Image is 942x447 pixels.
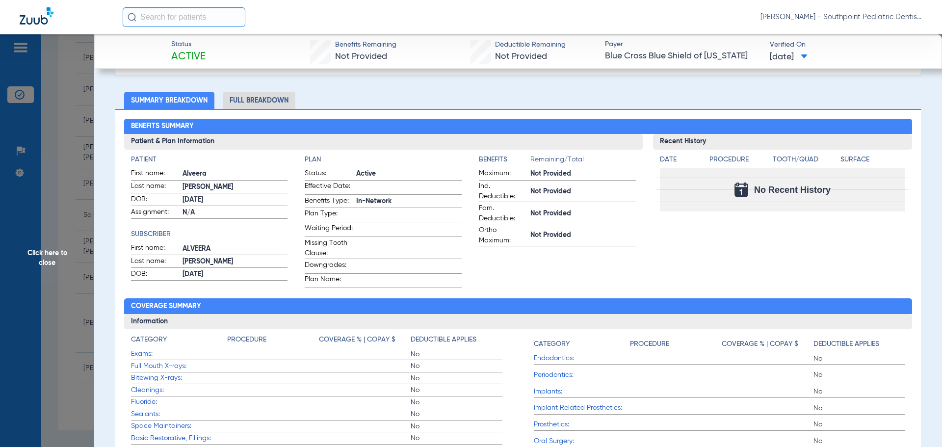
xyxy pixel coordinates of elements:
span: Not Provided [495,52,547,61]
span: Prosthetics: [534,420,630,430]
h4: Category [131,335,167,345]
span: No [813,354,905,364]
span: Plan Name: [305,274,353,288]
app-breakdown-title: Category [131,335,227,348]
span: No [813,403,905,413]
span: Maximum: [479,168,527,180]
app-breakdown-title: Procedure [227,335,319,348]
span: Implant Related Prosthetics: [534,403,630,413]
span: Status [171,39,206,50]
span: Downgrades: [305,260,353,273]
app-breakdown-title: Coverage % | Copay $ [722,335,813,353]
li: Full Breakdown [223,92,295,109]
span: Exams: [131,349,227,359]
img: Calendar [734,183,748,197]
span: No [813,370,905,380]
h4: Surface [840,155,905,165]
span: No [411,421,502,431]
span: Not Provided [530,169,636,179]
input: Search for patients [123,7,245,27]
span: No [813,436,905,446]
app-breakdown-title: Date [660,155,701,168]
app-breakdown-title: Coverage % | Copay $ [319,335,411,348]
h4: Deductible Applies [411,335,476,345]
span: Not Provided [530,230,636,240]
app-breakdown-title: Surface [840,155,905,168]
span: Basic Restorative, Fillings: [131,433,227,444]
h2: Benefits Summary [124,119,913,134]
span: No [411,397,502,407]
span: Plan Type: [305,209,353,222]
h4: Subscriber [131,229,288,239]
span: First name: [131,243,179,255]
span: Not Provided [530,209,636,219]
span: Benefits Remaining [335,40,396,50]
h4: Patient [131,155,288,165]
span: Ortho Maximum: [479,225,527,246]
span: Periodontics: [534,370,630,380]
span: Space Maintainers: [131,421,227,431]
span: [PERSON_NAME] [183,182,288,192]
span: No [813,387,905,396]
span: Blue Cross Blue Shield of [US_STATE] [605,50,761,62]
span: No [411,433,502,443]
span: Implants: [534,387,630,397]
app-breakdown-title: Plan [305,155,462,165]
span: Last name: [131,256,179,268]
h4: Procedure [227,335,266,345]
span: Full Mouth X-rays: [131,361,227,371]
img: Zuub Logo [20,7,53,25]
img: Search Icon [128,13,136,22]
h4: Procedure [709,155,769,165]
span: No [411,373,502,383]
span: Ind. Deductible: [479,181,527,202]
span: Bitewing X-rays: [131,373,227,383]
app-breakdown-title: Tooth/Quad [773,155,837,168]
h4: Coverage % | Copay $ [319,335,395,345]
span: Missing Tooth Clause: [305,238,353,259]
span: Sealants: [131,409,227,420]
span: First name: [131,168,179,180]
h3: Patient & Plan Information [124,134,643,150]
h4: Date [660,155,701,165]
h4: Benefits [479,155,530,165]
span: Assignment: [131,207,179,219]
span: Deductible Remaining [495,40,566,50]
span: Oral Surgery: [534,436,630,447]
span: Active [356,169,462,179]
span: Not Provided [530,186,636,197]
h4: Category [534,339,570,349]
span: [DATE] [183,269,288,280]
span: [PERSON_NAME] - Southpoint Pediatric Dentistry [760,12,922,22]
div: Chat Widget [893,400,942,447]
span: No [411,409,502,419]
span: Status: [305,168,353,180]
span: Endodontics: [534,353,630,364]
h4: Procedure [630,339,669,349]
span: DOB: [131,269,179,281]
span: ALVEERA [183,244,288,254]
span: In-Network [356,196,462,207]
span: No [411,385,502,395]
app-breakdown-title: Category [534,335,630,353]
span: No [411,349,502,359]
app-breakdown-title: Deductible Applies [411,335,502,348]
span: Alveera [183,169,288,179]
span: Remaining/Total [530,155,636,168]
app-breakdown-title: Procedure [630,335,722,353]
span: No [411,361,502,371]
h4: Deductible Applies [813,339,879,349]
span: [DATE] [183,195,288,205]
span: Cleanings: [131,385,227,395]
h3: Information [124,314,913,330]
span: N/A [183,208,288,218]
h3: Recent History [653,134,913,150]
app-breakdown-title: Procedure [709,155,769,168]
app-breakdown-title: Benefits [479,155,530,168]
span: [PERSON_NAME] [183,257,288,267]
span: Last name: [131,181,179,193]
span: Waiting Period: [305,223,353,237]
span: Verified On [770,40,926,50]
